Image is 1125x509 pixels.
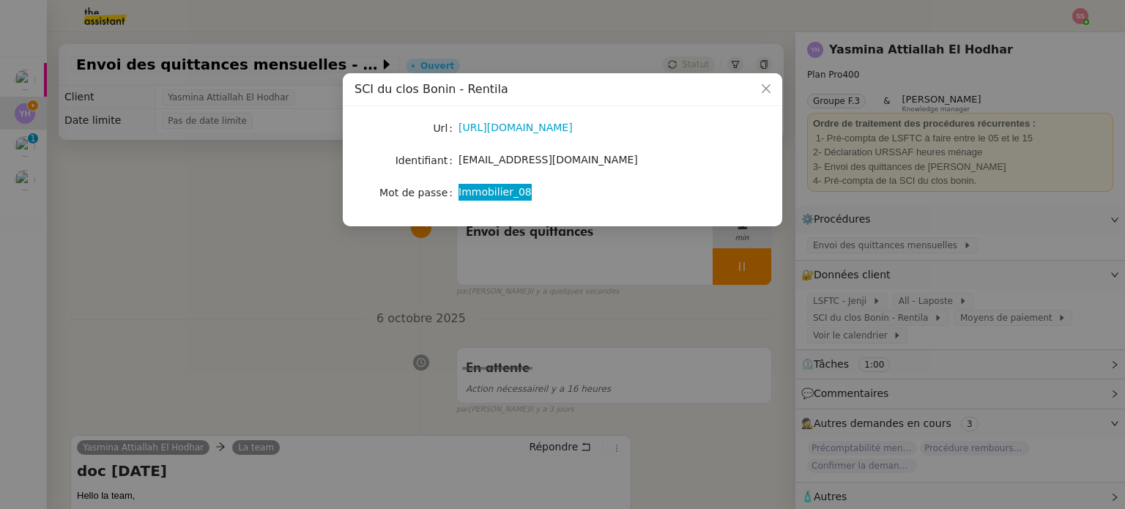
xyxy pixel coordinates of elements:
span: SCI du clos Bonin - Rentila [354,82,508,96]
button: Close [750,73,782,105]
a: [URL][DOMAIN_NAME] [458,122,573,133]
span: Immobilier_08 [458,186,532,198]
span: [EMAIL_ADDRESS][DOMAIN_NAME] [458,154,638,166]
label: Url [433,118,458,138]
label: Identifiant [396,150,458,171]
label: Mot de passe [379,182,458,203]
